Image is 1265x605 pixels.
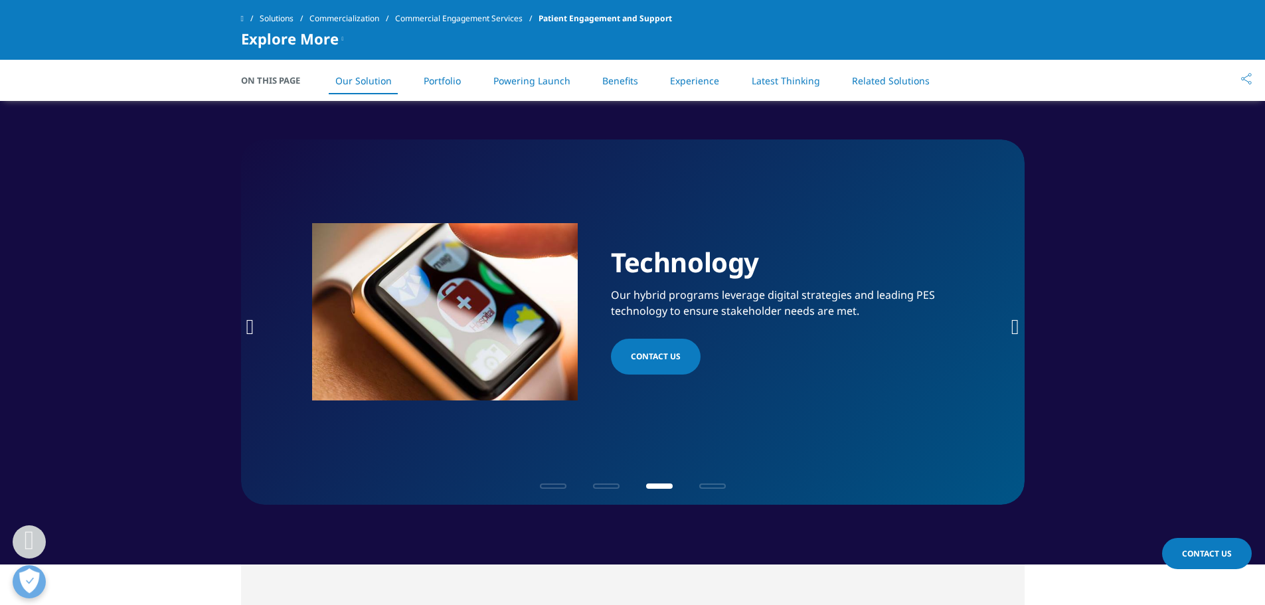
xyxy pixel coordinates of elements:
span: Explore More [241,31,339,46]
a: Solutions [260,7,309,31]
img: Medical app icon on smart watch screen [312,223,578,400]
span: Go to slide 3 [646,483,673,489]
span: On This Page [241,74,314,87]
span: Go to slide 1 [540,483,566,489]
a: Contact Us [1162,538,1252,569]
div: 3 / 4 [241,139,1025,505]
button: Open Preferences [13,565,46,598]
span: Our hybrid programs leverage digital strategies and leading PES technology to ensure stakeholder ... [611,288,935,318]
a: Benefits [602,74,638,87]
a: contact us [611,339,701,375]
a: Experience [670,74,719,87]
a: Powering Launch [493,74,570,87]
span: Go to slide 4 [699,483,726,489]
a: Commercialization [309,7,395,31]
span: Go to slide 2 [593,483,620,489]
span: Patient Engagement and Support [539,7,672,31]
div: Next slide [1011,311,1019,340]
a: Commercial Engagement Services [395,7,539,31]
div: Previous slide [246,311,254,340]
a: Related Solutions [852,74,930,87]
a: Portfolio [424,74,461,87]
a: Latest Thinking [752,74,820,87]
span: Contact Us [1182,548,1232,559]
a: Our Solution [335,74,392,87]
span: contact us [631,349,681,365]
h1: Technology [611,246,953,287]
